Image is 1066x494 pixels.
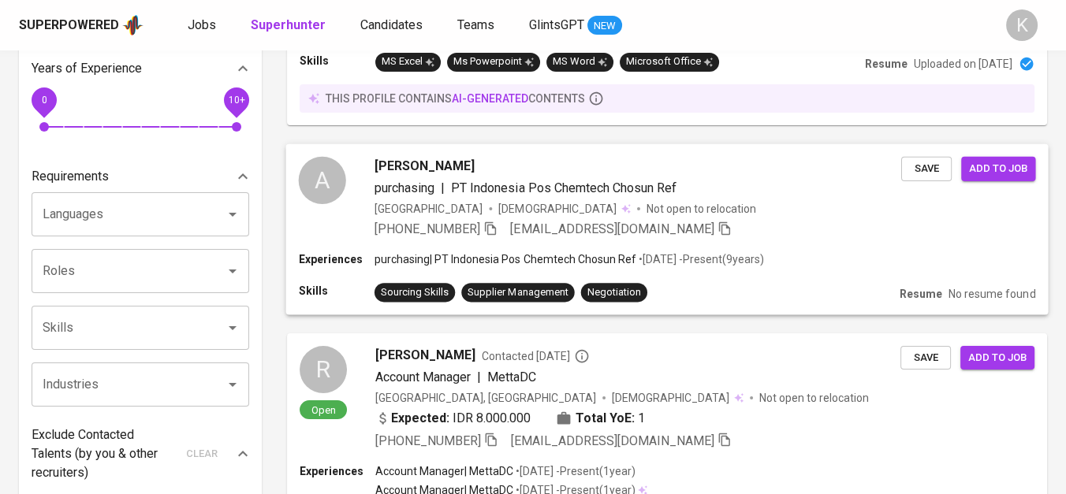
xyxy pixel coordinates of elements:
[300,463,375,479] p: Experiences
[441,178,445,197] span: |
[375,409,531,428] div: IDR 8.000.000
[32,59,142,78] p: Years of Experience
[299,156,346,203] div: A
[382,54,434,69] div: MS Excel
[961,156,1035,180] button: Add to job
[222,317,244,339] button: Open
[375,346,475,365] span: [PERSON_NAME]
[574,348,590,364] svg: By Batam recruiter
[468,285,568,300] div: Supplier Management
[381,285,449,300] div: Sourcing Skills
[19,17,119,35] div: Superpowered
[41,95,47,106] span: 0
[228,95,244,106] span: 10+
[647,200,756,216] p: Not open to relocation
[510,221,714,236] span: [EMAIL_ADDRESS][DOMAIN_NAME]
[949,286,1035,302] p: No resume found
[969,159,1027,177] span: Add to job
[587,285,641,300] div: Negotiation
[222,260,244,282] button: Open
[909,159,944,177] span: Save
[391,409,449,428] b: Expected:
[498,200,618,216] span: [DEMOGRAPHIC_DATA]
[477,368,481,387] span: |
[636,251,764,267] p: • [DATE] - Present ( 9 years )
[513,463,635,479] p: • [DATE] - Present ( 1 year )
[457,16,498,35] a: Teams
[122,13,143,37] img: app logo
[326,91,585,106] p: this profile contains contents
[32,53,249,84] div: Years of Experience
[1006,9,1038,41] div: K
[360,17,423,32] span: Candidates
[529,16,622,35] a: GlintsGPT NEW
[865,56,908,72] p: Resume
[900,286,942,302] p: Resume
[287,144,1047,314] a: A[PERSON_NAME]purchasing|PT Indonesia Pos Chemtech Chosun Ref[GEOGRAPHIC_DATA][DEMOGRAPHIC_DATA] ...
[222,373,244,396] button: Open
[375,370,471,384] span: Account Manager
[626,54,713,69] div: Microsoft Office
[375,221,480,236] span: [PHONE_NUMBER]
[300,346,347,393] div: R
[375,390,596,406] div: [GEOGRAPHIC_DATA], [GEOGRAPHIC_DATA]
[32,161,249,192] div: Requirements
[612,390,732,406] span: [DEMOGRAPHIC_DATA]
[32,425,249,482] div: Exclude Contacted Talents (by you & other recruiters)clear
[251,17,326,32] b: Superhunter
[451,180,676,195] span: PT Indonesia Pos Chemtech Chosun Ref
[908,349,943,367] span: Save
[222,203,244,225] button: Open
[901,156,952,180] button: Save
[587,18,622,34] span: NEW
[457,17,494,32] span: Teams
[914,56,1012,72] p: Uploaded on [DATE]
[487,370,536,384] span: MettaDC
[188,17,216,32] span: Jobs
[299,283,375,299] p: Skills
[553,54,607,69] div: MS Word
[375,180,434,195] span: purchasing
[32,425,177,482] p: Exclude Contacted Talents (by you & other recruiters)
[375,251,636,267] p: purchasing | PT Indonesia Pos Chemtech Chosun Ref
[759,390,869,406] p: Not open to relocation
[453,54,534,69] div: Ms Powerpoint
[251,16,329,35] a: Superhunter
[305,403,342,417] span: Open
[576,409,635,428] b: Total YoE:
[375,463,513,479] p: Account Manager | MettaDC
[188,16,219,35] a: Jobs
[375,200,483,216] div: [GEOGRAPHIC_DATA]
[375,156,475,175] span: [PERSON_NAME]
[529,17,584,32] span: GlintsGPT
[300,53,375,69] p: Skills
[19,13,143,37] a: Superpoweredapp logo
[900,346,951,370] button: Save
[360,16,426,35] a: Candidates
[960,346,1034,370] button: Add to job
[968,349,1027,367] span: Add to job
[452,92,528,105] span: AI-generated
[32,167,109,186] p: Requirements
[375,433,481,448] span: [PHONE_NUMBER]
[638,409,645,428] span: 1
[511,433,714,448] span: [EMAIL_ADDRESS][DOMAIN_NAME]
[299,251,375,267] p: Experiences
[482,348,590,364] span: Contacted [DATE]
